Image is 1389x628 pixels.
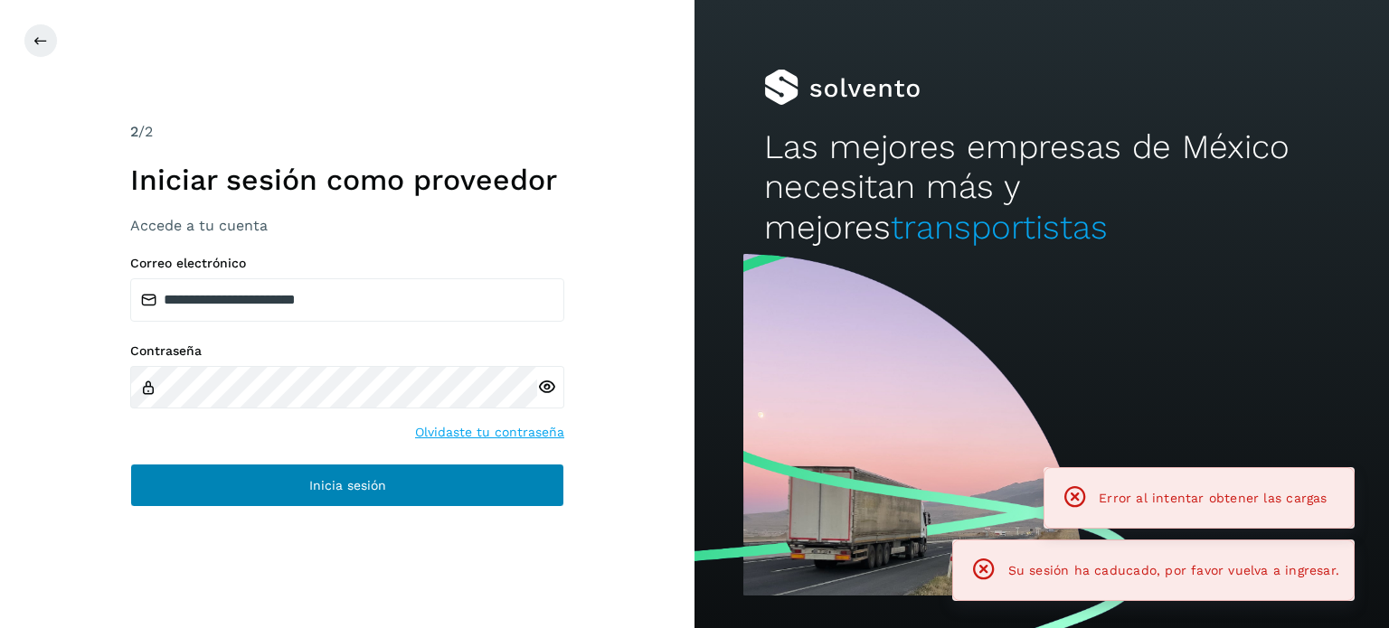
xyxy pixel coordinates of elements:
[130,256,564,271] label: Correo electrónico
[309,479,386,492] span: Inicia sesión
[130,163,564,197] h1: Iniciar sesión como proveedor
[130,121,564,143] div: /2
[130,343,564,359] label: Contraseña
[130,464,564,507] button: Inicia sesión
[1008,563,1339,577] span: Su sesión ha caducado, por favor vuelva a ingresar.
[130,217,564,234] h3: Accede a tu cuenta
[891,208,1108,247] span: transportistas
[130,123,138,140] span: 2
[415,423,564,442] a: Olvidaste tu contraseña
[1099,491,1327,505] span: Error al intentar obtener las cargas
[764,127,1319,248] h2: Las mejores empresas de México necesitan más y mejores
